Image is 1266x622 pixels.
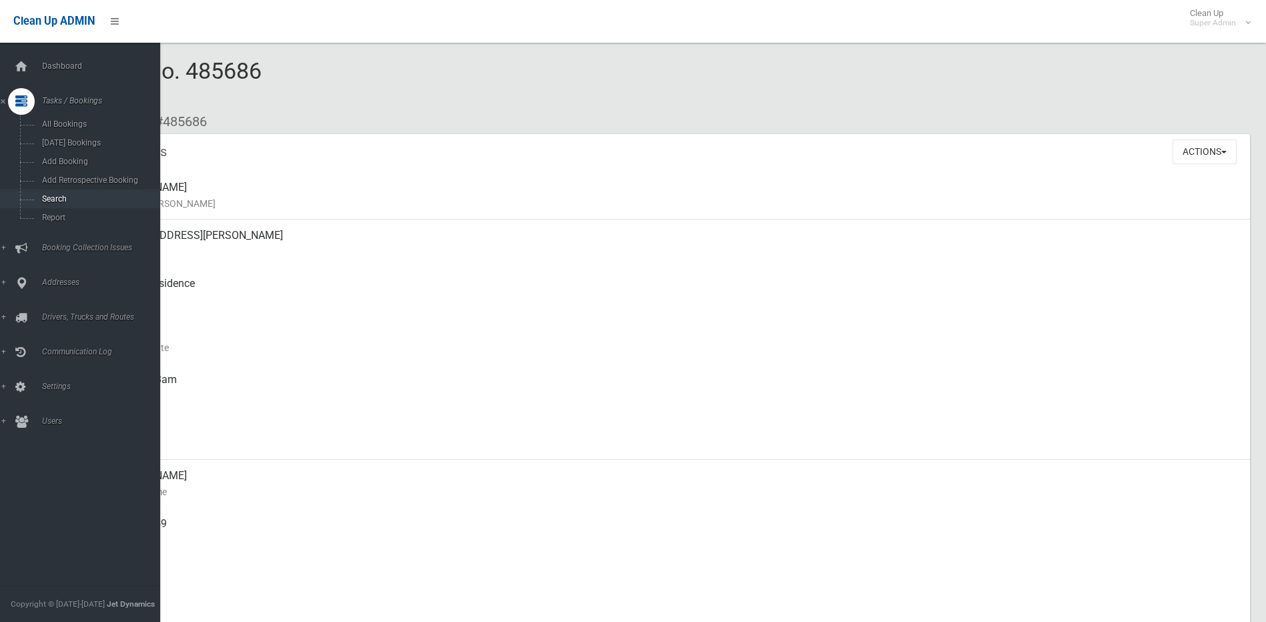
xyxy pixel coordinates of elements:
[59,57,262,109] span: Booking No. 485686
[38,119,159,129] span: All Bookings
[38,194,159,204] span: Search
[38,138,159,147] span: [DATE] Bookings
[38,157,159,166] span: Add Booking
[107,220,1239,268] div: [STREET_ADDRESS][PERSON_NAME]
[107,244,1239,260] small: Address
[38,278,170,287] span: Addresses
[107,460,1239,508] div: [PERSON_NAME]
[107,532,1239,548] small: Mobile
[38,213,159,222] span: Report
[107,508,1239,556] div: 0449110169
[107,268,1239,316] div: Front of Residence
[107,316,1239,364] div: [DATE]
[145,109,207,134] li: #485686
[38,416,170,426] span: Users
[38,347,170,356] span: Communication Log
[38,312,170,322] span: Drivers, Trucks and Routes
[107,580,1239,596] small: Landline
[107,599,155,609] strong: Jet Dynamics
[38,61,170,71] span: Dashboard
[107,172,1239,220] div: [PERSON_NAME]
[38,176,159,185] span: Add Retrospective Booking
[107,484,1239,500] small: Contact Name
[11,599,105,609] span: Copyright © [DATE]-[DATE]
[107,196,1239,212] small: Name of [PERSON_NAME]
[107,292,1239,308] small: Pickup Point
[107,556,1239,604] div: None given
[107,436,1239,452] small: Zone
[1173,139,1237,164] button: Actions
[38,96,170,105] span: Tasks / Bookings
[107,340,1239,356] small: Collection Date
[1183,8,1249,28] span: Clean Up
[107,364,1239,412] div: [DATE] 7:43am
[38,243,170,252] span: Booking Collection Issues
[1190,18,1236,28] small: Super Admin
[107,412,1239,460] div: [DATE]
[38,382,170,391] span: Settings
[107,388,1239,404] small: Collected At
[13,15,95,27] span: Clean Up ADMIN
